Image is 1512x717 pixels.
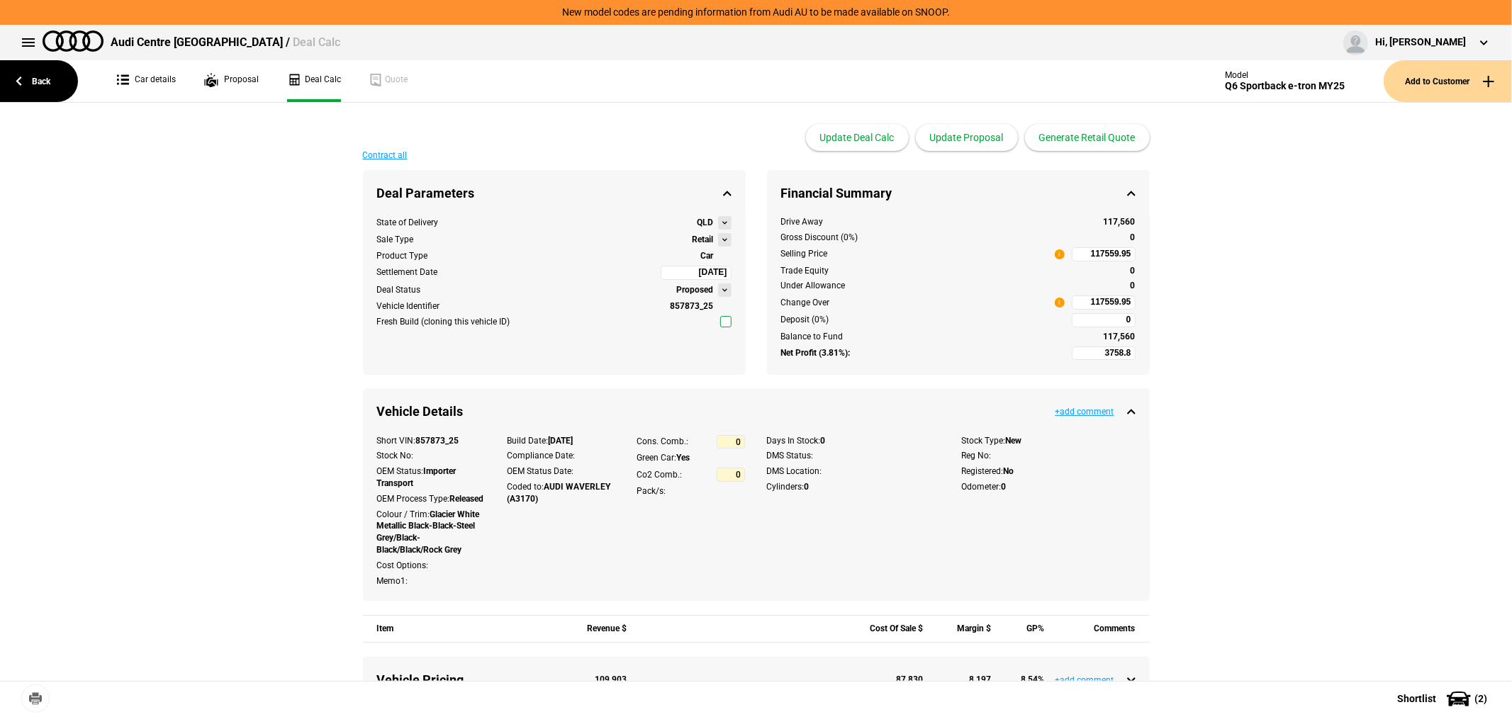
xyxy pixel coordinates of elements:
div: Memo1: [377,575,486,587]
strong: [DATE] [548,436,573,446]
strong: 109,903 [595,674,627,684]
input: 0 [717,468,745,482]
div: Trade Equity [781,265,1065,277]
div: Deal Status [377,284,421,296]
div: Days In Stock: [767,435,941,447]
button: Update Proposal [916,124,1018,151]
span: i [1055,249,1065,259]
div: Reg No: [962,450,1136,462]
span: Shortlist [1397,694,1436,704]
strong: Car [701,251,714,261]
button: Generate Retail Quote [1025,124,1150,151]
strong: 0 [1131,266,1136,276]
button: Shortlist(2) [1376,681,1512,716]
strong: No [1004,466,1014,476]
span: Deal Calc [293,35,340,49]
div: Cylinders: [767,481,941,493]
div: OEM Status: [377,465,486,490]
strong: 857873_25 [671,301,714,311]
div: Pack/s: [637,485,745,497]
div: Cons. Comb.: [637,436,688,448]
div: Financial Summary [767,170,1150,216]
div: Settlement Date [377,266,438,278]
div: Vehicle Identifier [377,300,440,312]
div: DMS Location: [767,465,941,478]
strong: 857873_25 [416,436,459,446]
div: Registered: [962,465,1136,478]
input: 08/10/2025 [661,266,732,280]
div: Product Type [377,250,428,262]
strong: 87,830 [896,674,923,684]
a: Proposal [204,60,259,102]
div: OEM Process Type: [377,493,486,505]
strong: 117,560 [1104,217,1136,227]
div: Q6 Sportback e-tron MY25 [1225,80,1345,92]
button: Add to Customer [1384,60,1512,102]
a: Car details [117,60,176,102]
div: OEM Status Date: [507,465,615,478]
div: Hi, [PERSON_NAME] [1375,35,1466,50]
div: Balance to Fund [781,331,1065,343]
div: Co2 Comb.: [637,469,682,481]
div: Coded to: [507,481,615,505]
span: ( 2 ) [1474,694,1487,704]
div: Gross Discount (0%) [781,232,1065,244]
strong: QLD [698,217,714,229]
input: 0 [1072,313,1136,327]
div: Fresh Build (cloning this vehicle ID) [377,316,510,328]
div: 8.54 % [1007,674,1045,686]
strong: Yes [676,453,690,463]
input: 117559.95 [1072,247,1136,261]
div: Deposit (0%) [781,314,1065,326]
div: Comments [1059,616,1135,642]
strong: Retail [693,234,714,246]
input: 3758.8 [1072,346,1136,361]
div: Change Over [781,297,830,309]
input: 117559.95 [1072,295,1136,310]
strong: Importer Transport [377,466,457,488]
strong: AUDI WAVERLEY (A3170) [507,482,610,504]
div: Odometer: [962,481,1136,493]
div: Sale Type [377,234,414,246]
div: Stock Type: [962,435,1136,447]
div: Vehicle Details [363,388,1150,434]
strong: 8,197 [969,674,991,684]
div: GP% [1007,616,1045,642]
div: Model [1225,70,1345,80]
div: State of Delivery [377,217,439,229]
span: i [1055,298,1065,307]
div: Drive Away [781,216,1065,228]
strong: 0 [1131,281,1136,290]
div: DMS Status: [767,450,941,462]
div: Colour / Trim: [377,509,486,556]
strong: Released [450,494,484,504]
div: Audi Centre [GEOGRAPHIC_DATA] / [111,35,340,50]
strong: 0 [1002,482,1007,492]
strong: 0 [821,436,826,446]
div: Selling Price [781,248,828,260]
button: +add comment [1055,676,1114,684]
div: Compliance Date: [507,450,615,462]
button: +add comment [1055,407,1114,416]
div: Cost Options: [377,560,486,572]
div: Vehicle Pricing [377,671,559,689]
div: Revenue $ [574,616,627,642]
div: Margin $ [938,616,991,642]
strong: Glacier White Metallic Black-Black-Steel Grey/Black-Black/Black/Rock Grey [377,509,480,555]
img: audi.png [43,30,103,52]
div: Cost Of Sale $ [862,616,923,642]
strong: New [1006,436,1022,446]
input: 0 [717,435,745,449]
strong: 117,560 [1104,332,1136,341]
div: Build Date: [507,435,615,447]
button: Contract all [363,151,408,159]
div: Item [377,616,559,642]
button: Update Deal Calc [806,124,909,151]
strong: 0 [1131,232,1136,242]
div: Under Allowance [781,280,1065,292]
div: Deal Parameters [363,170,746,216]
div: Short VIN: [377,435,486,447]
strong: 0 [805,482,810,492]
strong: Proposed [677,284,714,296]
div: Stock No: [377,450,486,462]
